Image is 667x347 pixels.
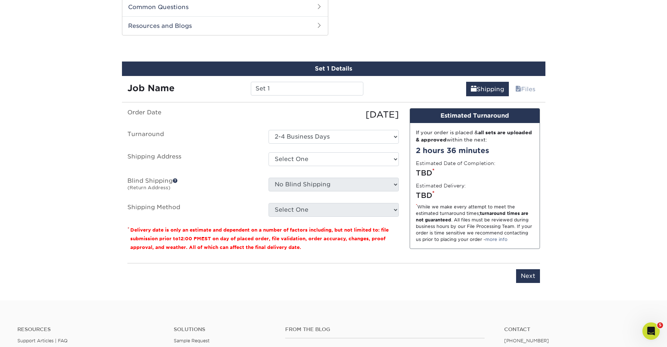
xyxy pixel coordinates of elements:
[263,108,404,121] div: [DATE]
[504,326,650,333] a: Contact
[122,178,263,194] label: Blind Shipping
[122,62,545,76] div: Set 1 Details
[642,322,660,340] iframe: Intercom live chat
[515,86,521,93] span: files
[485,237,507,242] a: more info
[410,109,540,123] div: Estimated Turnaround
[471,86,477,93] span: shipping
[416,204,534,243] div: While we make every attempt to meet the estimated turnaround times; . All files must be reviewed ...
[657,322,663,328] span: 5
[511,82,540,96] a: Files
[174,338,210,343] a: Sample Request
[127,185,170,190] small: (Return Address)
[416,145,534,156] div: 2 hours 36 minutes
[127,83,174,93] strong: Job Name
[130,227,389,250] small: Delivery date is only an estimate and dependent on a number of factors including, but not limited...
[285,326,485,333] h4: From the Blog
[466,82,509,96] a: Shipping
[251,82,363,96] input: Enter a job name
[174,326,275,333] h4: Solutions
[122,152,263,169] label: Shipping Address
[504,338,549,343] a: [PHONE_NUMBER]
[416,160,495,167] label: Estimated Date of Completion:
[416,168,534,178] div: TBD
[178,236,201,241] span: 12:00 PM
[122,108,263,121] label: Order Date
[416,129,534,144] div: If your order is placed & within the next:
[516,269,540,283] input: Next
[416,190,534,201] div: TBD
[122,130,263,144] label: Turnaround
[416,211,528,223] strong: turnaround times are not guaranteed
[416,182,466,189] label: Estimated Delivery:
[17,326,163,333] h4: Resources
[122,203,263,217] label: Shipping Method
[122,16,328,35] h2: Resources and Blogs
